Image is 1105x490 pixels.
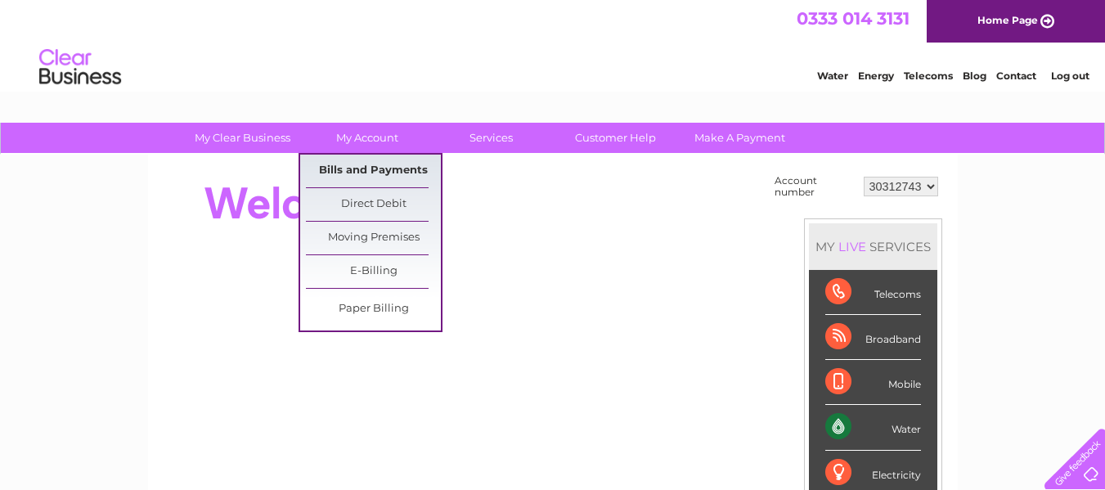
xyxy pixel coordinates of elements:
a: Contact [996,70,1036,82]
div: MY SERVICES [809,223,937,270]
a: Moving Premises [306,222,441,254]
a: Paper Billing [306,293,441,326]
div: Telecoms [825,270,921,315]
a: 0333 014 3131 [797,8,910,29]
a: E-Billing [306,255,441,288]
img: logo.png [38,43,122,92]
div: Clear Business is a trading name of Verastar Limited (registered in [GEOGRAPHIC_DATA] No. 3667643... [167,9,940,79]
a: Water [817,70,848,82]
a: Blog [963,70,986,82]
td: Account number [770,171,860,202]
div: Broadband [825,315,921,360]
a: Services [424,123,559,153]
div: Water [825,405,921,450]
a: Telecoms [904,70,953,82]
a: My Clear Business [175,123,310,153]
a: Make A Payment [672,123,807,153]
a: Log out [1051,70,1089,82]
div: Mobile [825,360,921,405]
a: My Account [299,123,434,153]
a: Direct Debit [306,188,441,221]
a: Energy [858,70,894,82]
a: Customer Help [548,123,683,153]
a: Bills and Payments [306,155,441,187]
div: LIVE [835,239,869,254]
